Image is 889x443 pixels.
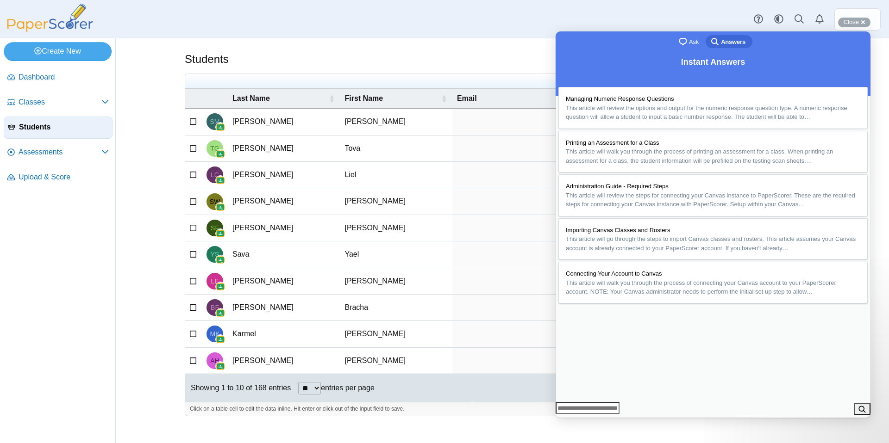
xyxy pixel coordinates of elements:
[4,117,113,139] a: Students
[340,162,452,188] td: Liel
[211,225,219,231] span: Sara Fink
[211,172,219,178] span: Liel Cohen
[19,72,109,82] span: Dashboard
[228,135,340,162] td: [PERSON_NAME]
[216,123,225,132] img: googleClassroom-logo.png
[844,18,859,25] span: Close
[210,331,220,337] span: Matti Karmel
[228,295,340,321] td: [PERSON_NAME]
[211,304,219,311] span: Bracha Fogelman
[321,384,375,392] label: entries per page
[344,94,383,102] span: First Name
[216,176,225,185] img: googleClassroom-logo.png
[850,12,865,27] img: ps.YQphMh5fh5Aef9Eh
[329,89,334,108] span: Last Name : Activate to sort
[19,122,108,132] span: Students
[211,278,219,284] span: Leah Eisenberg
[216,149,225,159] img: googleClassroom-logo.png
[340,109,452,135] td: [PERSON_NAME]
[340,135,452,162] td: Tova
[4,142,113,164] a: Assessments
[340,295,452,321] td: Bracha
[19,147,101,157] span: Assessments
[216,282,225,291] img: googleClassroom-logo.png
[228,321,340,347] td: Karmel
[19,172,109,182] span: Upload & Score
[850,12,865,27] span: Dena Szpilzinger
[210,357,219,364] span: Aliza Hurwitz
[216,229,225,238] img: googleClassroom-logo.png
[834,8,881,31] a: ps.YQphMh5fh5Aef9Eh
[441,89,447,108] span: First Name : Activate to sort
[809,9,830,30] a: Alerts
[4,42,112,61] a: Create New
[211,251,219,258] span: Yael Sava
[340,268,452,295] td: [PERSON_NAME]
[838,18,870,27] button: Close
[457,94,477,102] span: Email
[232,94,270,102] span: Last Name
[4,166,113,189] a: Upload & Score
[19,97,101,107] span: Classes
[228,162,340,188] td: [PERSON_NAME]
[210,118,220,125] span: Sarah Matayev
[216,335,225,344] img: googleClassroom-logo.png
[340,188,452,215] td: [PERSON_NAME]
[4,4,96,32] img: PaperScorer
[185,374,291,402] div: Showing 1 to 10 of 168 entries
[340,321,452,347] td: [PERSON_NAME]
[340,241,452,268] td: Yael
[228,215,340,241] td: [PERSON_NAME]
[340,215,452,241] td: [PERSON_NAME]
[4,92,113,114] a: Classes
[185,51,229,67] h1: Students
[210,145,219,152] span: Tova Gershuny
[4,67,113,89] a: Dashboard
[4,25,96,33] a: PaperScorer
[216,308,225,318] img: googleClassroom-logo.png
[210,198,220,205] span: Shoshana Wisotsky
[216,203,225,212] img: googleClassroom-logo.png
[228,348,340,374] td: [PERSON_NAME]
[185,402,820,416] div: Click on a table cell to edit the data inline. Hit enter or click out of the input field to save.
[228,241,340,268] td: Sava
[216,362,225,371] img: googleClassroom-logo.png
[216,255,225,265] img: googleClassroom-logo.png
[228,268,340,295] td: [PERSON_NAME]
[340,348,452,374] td: [PERSON_NAME]
[228,109,340,135] td: [PERSON_NAME]
[228,188,340,215] td: [PERSON_NAME]
[556,31,870,418] iframe: To enrich screen reader interactions, please activate Accessibility in Grammarly extension settings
